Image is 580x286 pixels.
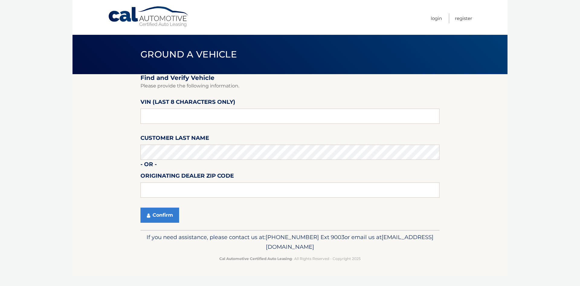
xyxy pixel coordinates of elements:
a: Login [431,13,442,23]
label: - or - [140,160,157,171]
p: - All Rights Reserved - Copyright 2025 [144,255,436,262]
label: Customer Last Name [140,133,209,145]
p: Please provide the following information. [140,82,440,90]
span: Ground a Vehicle [140,49,237,60]
span: [PHONE_NUMBER] Ext 9003 [266,234,344,241]
button: Confirm [140,208,179,223]
p: If you need assistance, please contact us at: or email us at [144,232,436,252]
h2: Find and Verify Vehicle [140,74,440,82]
strong: Cal Automotive Certified Auto Leasing [219,256,292,261]
a: Register [455,13,472,23]
label: VIN (last 8 characters only) [140,97,235,109]
label: Originating Dealer Zip Code [140,171,234,182]
a: Cal Automotive [108,6,189,28]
